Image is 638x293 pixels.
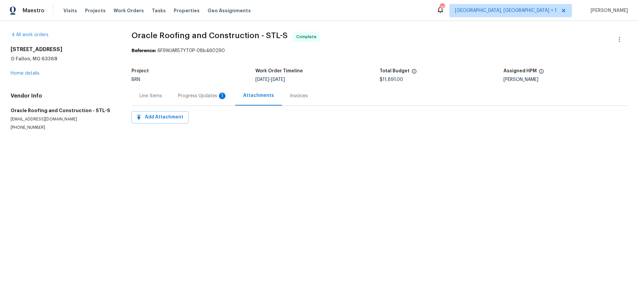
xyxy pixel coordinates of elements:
[380,77,403,82] span: $11,891.00
[455,7,557,14] span: [GEOGRAPHIC_DATA], [GEOGRAPHIC_DATA] + 1
[132,77,140,82] span: BRN
[132,111,189,123] button: Add Attachment
[174,7,200,14] span: Properties
[132,48,156,53] b: Reference:
[85,7,106,14] span: Projects
[11,93,116,99] h4: Vendor Info
[137,113,183,121] span: Add Attachment
[271,77,285,82] span: [DATE]
[132,32,288,39] span: Oracle Roofing and Construction - STL-S
[132,69,149,73] h5: Project
[503,77,627,82] div: [PERSON_NAME]
[11,107,116,114] h5: Oracle Roofing and Construction - STL-S
[11,33,48,37] a: All work orders
[208,7,251,14] span: Geo Assignments
[114,7,144,14] span: Work Orders
[219,93,226,99] div: 1
[411,69,417,77] span: The total cost of line items that have been proposed by Opendoor. This sum includes line items th...
[296,34,319,40] span: Complete
[132,47,627,54] div: 6F9WJAR57YT0P-08b460290
[539,69,544,77] span: The hpm assigned to this work order.
[380,69,410,73] h5: Total Budget
[255,77,285,82] span: -
[23,7,45,14] span: Maestro
[290,93,308,99] div: Invoices
[11,55,116,62] h5: O Fallon, MO 63368
[588,7,628,14] span: [PERSON_NAME]
[255,77,269,82] span: [DATE]
[178,93,227,99] div: Progress Updates
[503,69,537,73] h5: Assigned HPM
[63,7,77,14] span: Visits
[11,116,116,122] p: [EMAIL_ADDRESS][DOMAIN_NAME]
[139,93,162,99] div: Line Items
[243,92,274,99] div: Attachments
[152,8,166,13] span: Tasks
[11,46,116,53] h2: [STREET_ADDRESS]
[11,125,116,130] p: [PHONE_NUMBER]
[440,4,444,11] div: 16
[255,69,303,73] h5: Work Order Timeline
[11,71,40,76] a: Home details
